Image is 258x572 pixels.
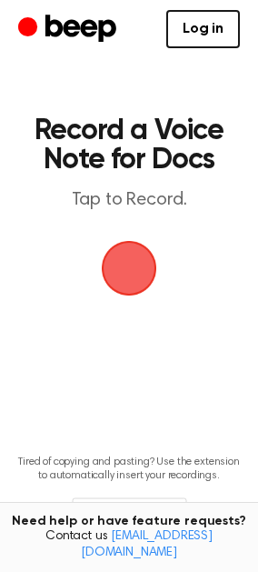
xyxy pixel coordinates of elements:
a: Beep [18,12,121,47]
p: Tired of copying and pasting? Use the extension to automatically insert your recordings. [15,456,243,483]
a: [EMAIL_ADDRESS][DOMAIN_NAME] [81,530,213,559]
a: Log in [166,10,240,48]
span: Contact us [11,529,247,561]
h1: Record a Voice Note for Docs [33,116,225,175]
p: Tap to Record. [33,189,225,212]
img: Beep Logo [102,241,156,296]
